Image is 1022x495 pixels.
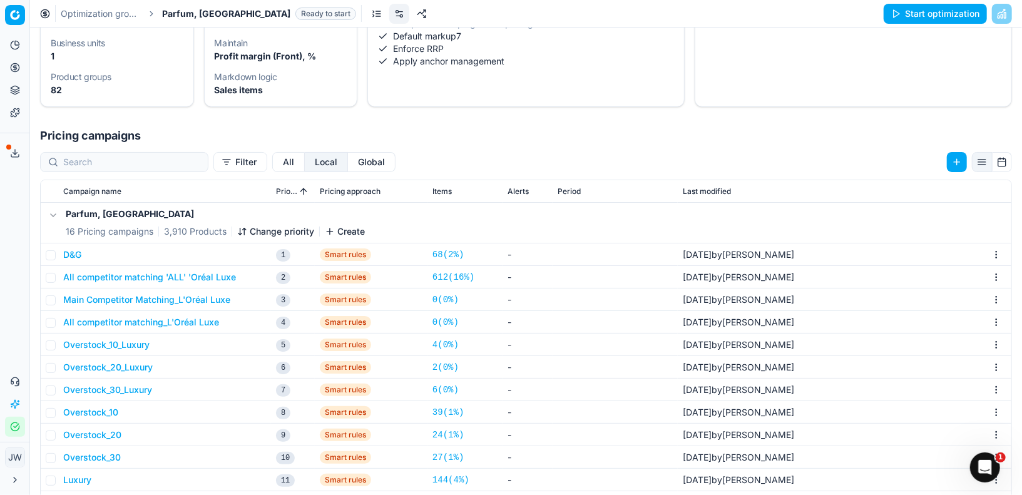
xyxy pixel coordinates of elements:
[683,384,794,396] div: by [PERSON_NAME]
[325,225,365,238] button: Create
[683,339,794,351] div: by [PERSON_NAME]
[683,272,712,282] span: [DATE]
[683,429,712,440] span: [DATE]
[215,51,317,61] strong: Profit margin (Front), %
[61,8,141,20] a: Optimization groups
[683,429,794,441] div: by [PERSON_NAME]
[503,288,553,311] td: -
[320,406,371,419] span: Smart rules
[63,339,150,351] button: Overstock_10_Luxury
[683,474,712,485] span: [DATE]
[276,384,290,397] span: 7
[66,208,365,220] h5: Parfum, [GEOGRAPHIC_DATA]
[276,186,297,196] span: Priority
[320,293,371,306] span: Smart rules
[503,469,553,491] td: -
[63,384,152,396] button: Overstock_30_Luxury
[63,186,121,196] span: Campaign name
[297,185,310,198] button: Sorted by Priority ascending
[503,356,553,379] td: -
[503,311,553,334] td: -
[51,51,54,61] strong: 1
[432,406,464,419] a: 39(1%)
[320,248,371,261] span: Smart rules
[503,401,553,424] td: -
[63,248,81,261] button: D&G
[276,362,290,374] span: 6
[63,156,200,168] input: Search
[162,8,290,20] span: Parfum, [GEOGRAPHIC_DATA]
[320,451,371,464] span: Smart rules
[683,474,794,486] div: by [PERSON_NAME]
[378,43,674,55] li: Enforce RRP
[432,248,464,261] a: 68(2%)
[63,429,121,441] button: Overstock_20
[66,225,153,238] span: 16 Pricing campaigns
[276,339,290,352] span: 5
[305,152,348,172] button: local
[683,451,794,464] div: by [PERSON_NAME]
[63,406,118,419] button: Overstock_10
[683,271,794,283] div: by [PERSON_NAME]
[996,452,1006,462] span: 1
[683,248,794,261] div: by [PERSON_NAME]
[63,316,219,329] button: All competitor matching_L'Oréal Luxe
[683,339,712,350] span: [DATE]
[683,406,794,419] div: by [PERSON_NAME]
[432,293,459,306] a: 0(0%)
[6,448,24,467] span: JW
[970,452,1000,482] iframe: Intercom live chat
[276,249,290,262] span: 1
[432,451,464,464] a: 27(1%)
[320,474,371,486] span: Smart rules
[213,152,267,172] button: Filter
[503,379,553,401] td: -
[63,474,91,486] button: Luxury
[503,424,553,446] td: -
[432,186,452,196] span: Items
[508,186,529,196] span: Alerts
[683,362,712,372] span: [DATE]
[30,127,1022,145] h1: Pricing campaigns
[503,266,553,288] td: -
[683,293,794,306] div: by [PERSON_NAME]
[215,39,347,48] dt: Maintain
[320,339,371,351] span: Smart rules
[162,8,356,20] span: Parfum, [GEOGRAPHIC_DATA]Ready to start
[683,452,712,462] span: [DATE]
[432,271,474,283] a: 612(16%)
[320,384,371,396] span: Smart rules
[683,294,712,305] span: [DATE]
[683,186,731,196] span: Last modified
[164,225,227,238] span: 3,910 Products
[683,407,712,417] span: [DATE]
[276,272,290,284] span: 2
[378,55,674,68] li: Apply anchor management
[432,429,464,441] a: 24(1%)
[51,73,183,81] dt: Product groups
[215,84,263,95] strong: Sales items
[683,317,712,327] span: [DATE]
[63,451,121,464] button: Overstock_30
[432,361,459,374] a: 2(0%)
[276,294,290,307] span: 3
[432,384,459,396] a: 6(0%)
[5,447,25,467] button: JW
[63,293,230,306] button: Main Competitor Matching_L'Oréal Luxe
[63,271,236,283] button: All competitor matching 'ALL' 'Oréal Luxe
[683,249,712,260] span: [DATE]
[348,152,396,172] button: global
[432,339,459,351] a: 4(0%)
[378,30,674,43] li: Default markup 7
[320,429,371,441] span: Smart rules
[432,474,469,486] a: 144(4%)
[51,39,183,48] dt: Business units
[276,474,295,487] span: 11
[276,452,295,464] span: 10
[432,316,459,329] a: 0(0%)
[276,407,290,419] span: 8
[320,316,371,329] span: Smart rules
[320,186,381,196] span: Pricing approach
[272,152,305,172] button: all
[61,8,356,20] nav: breadcrumb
